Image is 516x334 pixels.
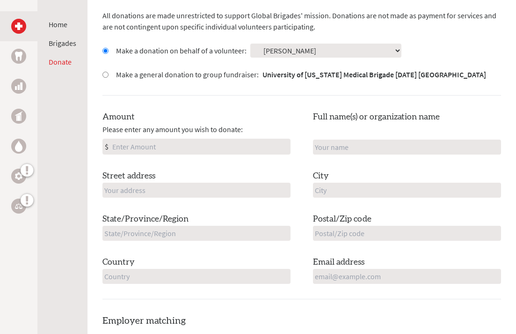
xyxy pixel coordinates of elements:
a: Engineering [11,169,26,184]
a: Legal Empowerment [11,199,26,214]
label: Amount [102,111,135,124]
input: email@example.com [313,269,501,284]
strong: University of [US_STATE] Medical Brigade [DATE] [GEOGRAPHIC_DATA] [262,70,486,79]
img: Legal Empowerment [15,203,22,209]
label: Full name(s) or organization name [313,111,440,124]
a: Dental [11,49,26,64]
input: State/Province/Region [102,226,291,241]
img: Medical [15,22,22,30]
a: Donate [49,57,72,67]
img: Engineering [15,172,22,180]
label: Postal/Zip code [313,213,371,226]
a: Business [11,79,26,94]
span: Please enter any amount you wish to donate: [102,124,243,135]
input: City [313,183,501,198]
a: Brigades [49,38,76,48]
h4: Employer matching [102,314,501,327]
a: Public Health [11,109,26,124]
p: All donations are made unrestricted to support Global Brigades' mission. Donations are not made a... [102,10,501,32]
label: Country [102,256,135,269]
img: Business [15,82,22,90]
input: Enter Amount [110,139,290,154]
a: Home [49,20,67,29]
input: Country [102,269,291,284]
label: State/Province/Region [102,213,189,226]
label: Street address [102,170,155,183]
div: $ [103,139,110,154]
img: Public Health [15,111,22,121]
input: Your name [313,140,501,155]
li: Brigades [49,37,76,49]
img: Dental [15,52,22,60]
img: Water [15,141,22,151]
label: Make a donation on behalf of a volunteer: [116,45,247,56]
label: City [313,170,329,183]
label: Make a general donation to group fundraiser: [116,69,486,80]
li: Donate [49,56,76,67]
li: Home [49,19,76,30]
input: Postal/Zip code [313,226,501,241]
input: Your address [102,183,291,198]
a: Medical [11,19,26,34]
a: Water [11,139,26,154]
label: Email address [313,256,364,269]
